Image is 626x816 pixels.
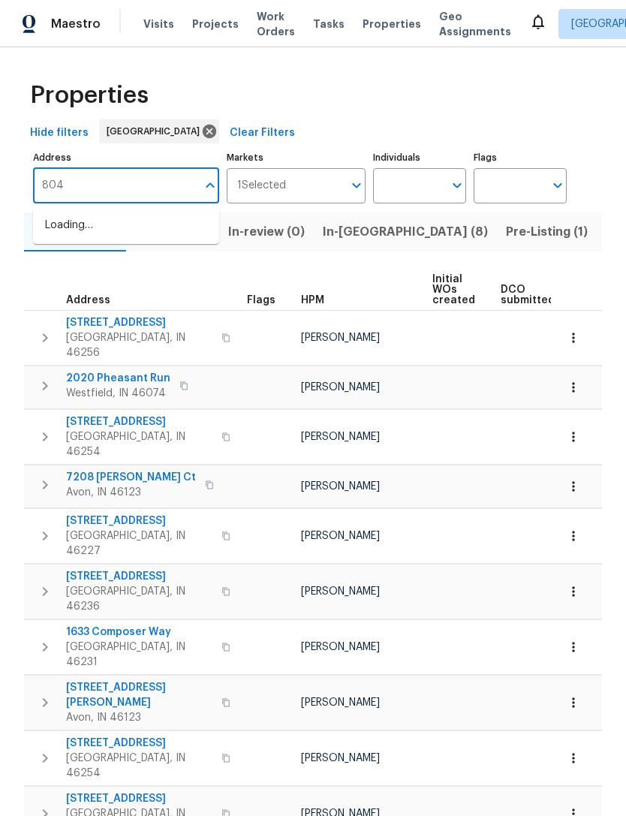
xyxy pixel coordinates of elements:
[547,175,568,196] button: Open
[66,315,212,330] span: [STREET_ADDRESS]
[66,485,196,500] span: Avon, IN 46123
[506,221,588,242] span: Pre-Listing (1)
[30,124,89,143] span: Hide filters
[301,382,380,393] span: [PERSON_NAME]
[33,168,197,203] input: Search ...
[247,295,275,306] span: Flags
[301,432,380,442] span: [PERSON_NAME]
[346,175,367,196] button: Open
[107,124,206,139] span: [GEOGRAPHIC_DATA]
[66,414,212,429] span: [STREET_ADDRESS]
[33,207,219,244] div: Loading…
[66,429,212,459] span: [GEOGRAPHIC_DATA], IN 46254
[66,584,212,614] span: [GEOGRAPHIC_DATA], IN 46236
[66,640,212,670] span: [GEOGRAPHIC_DATA], IN 46231
[66,751,212,781] span: [GEOGRAPHIC_DATA], IN 46254
[66,736,212,751] span: [STREET_ADDRESS]
[24,119,95,147] button: Hide filters
[51,17,101,32] span: Maestro
[200,175,221,196] button: Close
[439,9,511,39] span: Geo Assignments
[447,175,468,196] button: Open
[192,17,239,32] span: Projects
[66,295,110,306] span: Address
[66,791,212,806] span: [STREET_ADDRESS]
[323,221,488,242] span: In-[GEOGRAPHIC_DATA] (8)
[301,333,380,343] span: [PERSON_NAME]
[301,642,380,652] span: [PERSON_NAME]
[66,470,196,485] span: 7208 [PERSON_NAME] Ct
[30,88,149,103] span: Properties
[301,586,380,597] span: [PERSON_NAME]
[363,17,421,32] span: Properties
[66,569,212,584] span: [STREET_ADDRESS]
[230,124,295,143] span: Clear Filters
[301,697,380,708] span: [PERSON_NAME]
[301,531,380,541] span: [PERSON_NAME]
[301,295,324,306] span: HPM
[257,9,295,39] span: Work Orders
[313,19,345,29] span: Tasks
[227,153,366,162] label: Markets
[66,680,212,710] span: [STREET_ADDRESS][PERSON_NAME]
[66,386,170,401] span: Westfield, IN 46074
[33,153,219,162] label: Address
[301,753,380,763] span: [PERSON_NAME]
[99,119,219,143] div: [GEOGRAPHIC_DATA]
[66,513,212,528] span: [STREET_ADDRESS]
[228,221,305,242] span: In-review (0)
[474,153,567,162] label: Flags
[432,274,475,306] span: Initial WOs created
[301,481,380,492] span: [PERSON_NAME]
[143,17,174,32] span: Visits
[66,330,212,360] span: [GEOGRAPHIC_DATA], IN 46256
[66,625,212,640] span: 1633 Composer Way
[66,710,212,725] span: Avon, IN 46123
[237,179,286,192] span: 1 Selected
[224,119,301,147] button: Clear Filters
[66,528,212,559] span: [GEOGRAPHIC_DATA], IN 46227
[373,153,466,162] label: Individuals
[501,285,555,306] span: DCO submitted
[66,371,170,386] span: 2020 Pheasant Run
